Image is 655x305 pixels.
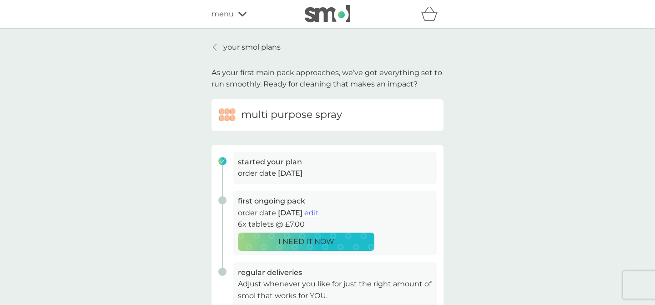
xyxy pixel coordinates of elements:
[238,195,432,207] h3: first ongoing pack
[212,41,281,53] a: your smol plans
[421,5,443,23] div: basket
[278,236,334,248] p: I NEED IT NOW
[223,41,281,53] p: your smol plans
[304,207,318,219] button: edit
[238,278,432,301] p: Adjust whenever you like for just the right amount of smol that works for YOU.
[212,8,234,20] span: menu
[238,233,374,251] button: I NEED IT NOW
[238,219,432,230] p: 6x tablets @ £7.00
[238,168,432,179] p: order date
[304,208,318,217] span: edit
[278,169,302,178] span: [DATE]
[238,156,432,168] h3: started your plan
[238,207,432,219] p: order date
[305,5,350,22] img: smol
[218,106,237,124] img: multi purpose spray
[238,267,432,279] h3: regular deliveries
[278,208,302,217] span: [DATE]
[241,108,342,122] h6: multi purpose spray
[212,67,443,90] p: As your first main pack approaches, we’ve got everything set to run smoothly. Ready for cleaning ...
